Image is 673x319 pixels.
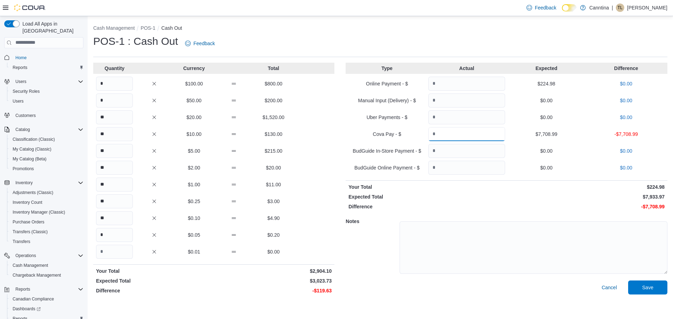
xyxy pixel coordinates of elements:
span: Chargeback Management [10,271,83,279]
span: Customers [15,113,36,118]
a: Security Roles [10,87,42,96]
input: Quantity [428,144,505,158]
button: Canadian Compliance [7,294,86,304]
p: Manual Input (Delivery) - $ [348,97,425,104]
p: Canntina [589,4,609,12]
p: $5.00 [176,147,212,154]
p: Online Payment - $ [348,80,425,87]
p: $0.25 [176,198,212,205]
span: Reports [15,286,30,292]
p: Difference [588,65,665,72]
span: Home [13,53,83,62]
button: Reports [1,284,86,294]
span: My Catalog (Classic) [13,146,52,152]
input: Quantity [428,161,505,175]
a: Promotions [10,165,37,173]
button: Cash Out [161,25,182,31]
span: Cash Management [10,261,83,270]
span: Reports [13,65,27,70]
button: Operations [13,251,39,260]
p: Actual [428,65,505,72]
a: Inventory Manager (Classic) [10,208,68,216]
p: $7,708.99 [508,131,585,138]
span: Users [13,77,83,86]
a: Transfers [10,237,33,246]
input: Dark Mode [562,4,577,12]
input: Quantity [428,127,505,141]
span: Inventory [15,180,33,186]
span: Classification (Classic) [13,137,55,142]
p: $0.20 [255,231,292,238]
p: Your Total [348,183,505,190]
a: Canadian Compliance [10,295,57,303]
p: $0.00 [588,114,665,121]
span: Transfers (Classic) [13,229,48,235]
p: $224.98 [508,80,585,87]
p: $0.00 [508,97,585,104]
p: $4.90 [255,215,292,222]
input: Quantity [96,110,133,124]
a: Adjustments (Classic) [10,188,56,197]
span: Users [13,98,23,104]
button: Security Roles [7,86,86,96]
p: Type [348,65,425,72]
span: Transfers (Classic) [10,228,83,236]
span: Operations [13,251,83,260]
p: Your Total [96,268,212,275]
button: Save [628,280,667,294]
a: My Catalog (Classic) [10,145,54,153]
p: | [612,4,613,12]
p: $2.00 [176,164,212,171]
p: $20.00 [255,164,292,171]
button: POS-1 [141,25,155,31]
button: Transfers [7,237,86,247]
p: $7,933.97 [508,193,665,200]
p: $3.00 [255,198,292,205]
a: Dashboards [10,305,43,313]
button: Classification (Classic) [7,134,86,144]
input: Quantity [96,161,133,175]
span: Inventory Count [13,200,42,205]
a: Inventory Count [10,198,45,207]
span: Inventory Manager (Classic) [13,209,65,215]
span: My Catalog (Beta) [10,155,83,163]
input: Quantity [96,178,133,192]
button: Inventory [13,179,35,187]
a: Dashboards [7,304,86,314]
span: Catalog [13,125,83,134]
a: Home [13,54,29,62]
button: Reports [7,63,86,72]
p: $0.00 [508,114,585,121]
p: $0.00 [508,164,585,171]
span: Chargeback Management [13,272,61,278]
button: Transfers (Classic) [7,227,86,237]
a: My Catalog (Beta) [10,155,49,163]
span: Adjustments (Classic) [13,190,53,195]
p: Expected [508,65,585,72]
input: Quantity [96,245,133,259]
p: $0.00 [255,248,292,255]
button: Adjustments (Classic) [7,188,86,197]
span: Dashboards [10,305,83,313]
p: Difference [348,203,505,210]
span: Users [15,79,26,84]
div: Thiago Latorraca [616,4,624,12]
span: Save [642,284,653,291]
span: Catalog [15,127,30,132]
button: Users [7,96,86,106]
button: Chargeback Management [7,270,86,280]
a: Cash Management [10,261,51,270]
span: Reports [10,63,83,72]
p: $0.00 [588,147,665,154]
p: $130.00 [255,131,292,138]
a: Reports [10,63,30,72]
input: Quantity [96,93,133,108]
p: $0.00 [588,97,665,104]
span: Purchase Orders [10,218,83,226]
p: Total [255,65,292,72]
span: Feedback [193,40,215,47]
p: BudGuide Online Payment - $ [348,164,425,171]
p: $1,520.00 [255,114,292,121]
span: My Catalog (Beta) [13,156,47,162]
